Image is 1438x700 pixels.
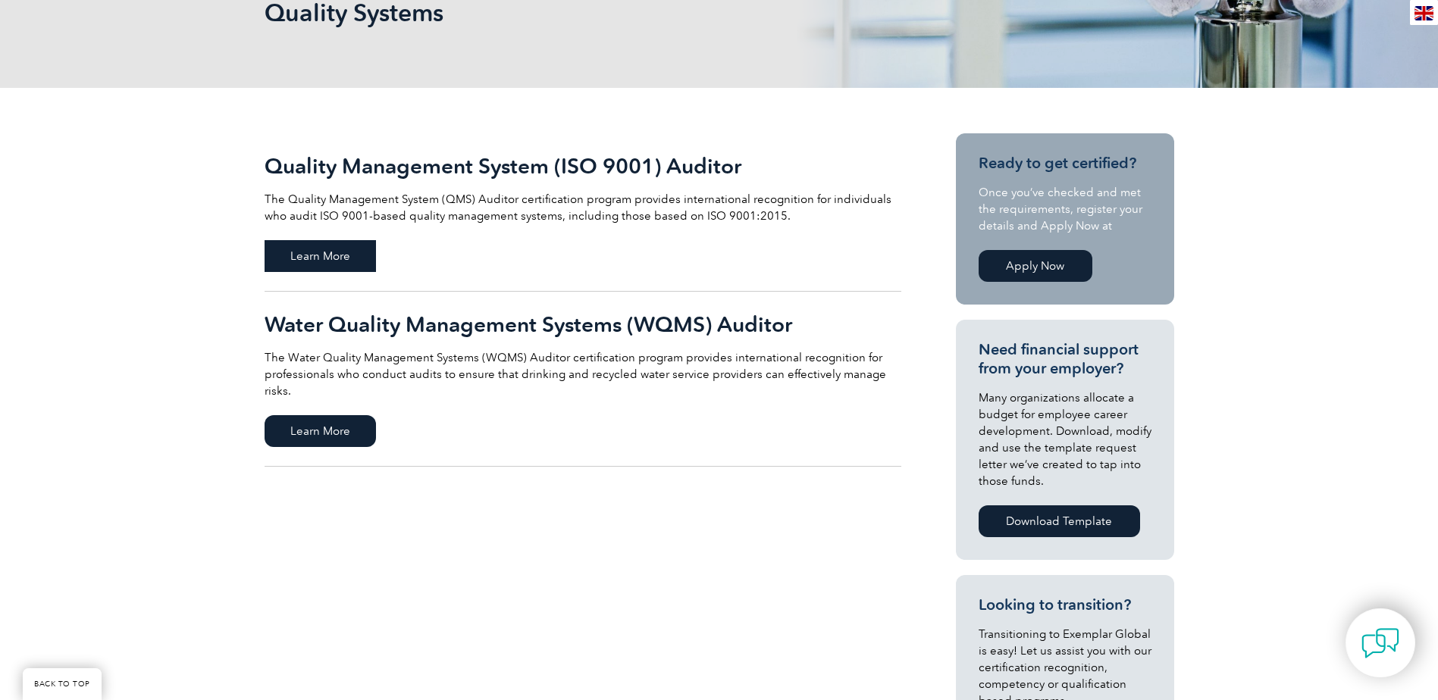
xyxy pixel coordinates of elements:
h3: Looking to transition? [979,595,1151,614]
a: Water Quality Management Systems (WQMS) Auditor The Water Quality Management Systems (WQMS) Audit... [265,292,901,467]
span: Learn More [265,240,376,272]
p: Many organizations allocate a budget for employee career development. Download, modify and use th... [979,389,1151,489]
a: BACK TO TOP [23,668,102,700]
span: Learn More [265,415,376,447]
h3: Need financial support from your employer? [979,340,1151,378]
a: Apply Now [979,250,1092,282]
img: contact-chat.png [1361,624,1399,662]
a: Download Template [979,505,1140,537]
p: The Water Quality Management Systems (WQMS) Auditor certification program provides international ... [265,349,901,399]
p: The Quality Management System (QMS) Auditor certification program provides international recognit... [265,191,901,224]
h3: Ready to get certified? [979,154,1151,173]
h2: Quality Management System (ISO 9001) Auditor [265,154,901,178]
a: Quality Management System (ISO 9001) Auditor The Quality Management System (QMS) Auditor certific... [265,133,901,292]
p: Once you’ve checked and met the requirements, register your details and Apply Now at [979,184,1151,234]
h2: Water Quality Management Systems (WQMS) Auditor [265,312,901,336]
img: en [1415,6,1433,20]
